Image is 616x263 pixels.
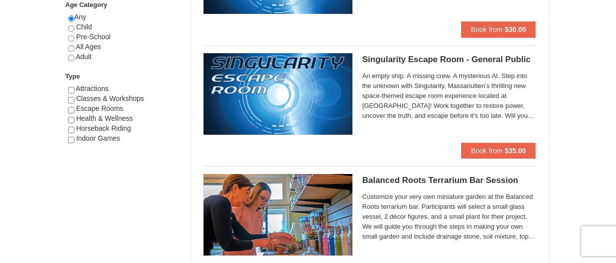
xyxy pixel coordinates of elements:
[204,174,352,256] img: 18871151-30-393e4332.jpg
[471,147,503,155] span: Book from
[204,53,352,135] img: 6619913-527-a9527fc8.jpg
[76,104,123,112] span: Escape Rooms
[461,143,536,159] button: Book from $35.00
[76,85,109,92] span: Attractions
[76,53,92,61] span: Adult
[362,175,536,185] h5: Balanced Roots Terrarium Bar Session
[76,124,131,132] span: Horseback Riding
[66,1,108,8] strong: Age Category
[471,25,503,33] span: Book from
[76,33,110,41] span: Pre-School
[76,94,144,102] span: Classes & Workshops
[505,147,526,155] strong: $35.00
[68,12,179,72] div: Any
[76,43,101,51] span: All Ages
[505,25,526,33] strong: $30.00
[66,73,80,80] strong: Type
[362,71,536,121] span: An empty ship. A missing crew. A mysterious AI. Step into the unknown with Singularity, Massanutt...
[76,23,92,31] span: Child
[76,134,120,142] span: Indoor Games
[362,55,536,65] h5: Singularity Escape Room - General Public
[362,192,536,242] span: Customize your very own miniature garden at the Balanced Roots terrarium bar. Participants will s...
[461,21,536,37] button: Book from $30.00
[76,114,133,122] span: Health & Wellness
